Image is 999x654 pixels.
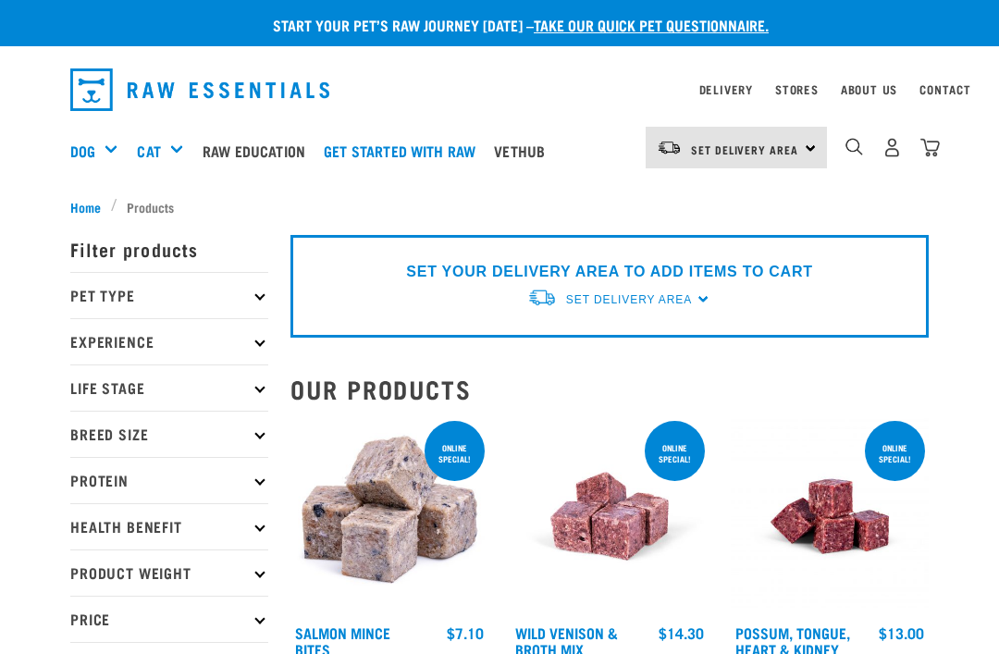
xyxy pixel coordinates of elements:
img: home-icon@2x.png [920,138,940,157]
span: Set Delivery Area [691,146,798,153]
a: Wild Venison & Broth Mix [515,628,618,653]
a: Delivery [699,86,753,93]
div: $14.30 [659,624,704,641]
p: SET YOUR DELIVERY AREA TO ADD ITEMS TO CART [406,261,812,283]
img: 1141 Salmon Mince 01 [290,417,488,615]
a: Vethub [489,114,559,188]
p: Filter products [70,226,268,272]
img: van-moving.png [527,288,557,307]
a: Contact [919,86,971,93]
nav: breadcrumbs [70,197,929,216]
div: $7.10 [447,624,484,641]
p: Protein [70,457,268,503]
h2: Our Products [290,375,929,403]
a: Raw Education [198,114,319,188]
img: van-moving.png [657,140,682,156]
a: Home [70,197,111,216]
img: Possum Tongue Heart Kidney 1682 [731,417,929,615]
p: Life Stage [70,364,268,411]
a: Stores [775,86,819,93]
img: Raw Essentials Logo [70,68,329,111]
span: Home [70,197,101,216]
p: Pet Type [70,272,268,318]
a: Cat [137,140,160,162]
p: Breed Size [70,411,268,457]
p: Health Benefit [70,503,268,549]
img: home-icon-1@2x.png [845,138,863,155]
a: take our quick pet questionnaire. [534,20,769,29]
div: ONLINE SPECIAL! [425,434,485,473]
span: Set Delivery Area [566,293,692,306]
a: Possum, Tongue, Heart & Kidney [735,628,850,653]
a: Get started with Raw [319,114,489,188]
img: user.png [882,138,902,157]
p: Price [70,596,268,642]
nav: dropdown navigation [55,61,943,118]
div: ONLINE SPECIAL! [645,434,705,473]
p: Product Weight [70,549,268,596]
a: Salmon Mince Bites [295,628,390,653]
p: Experience [70,318,268,364]
div: ONLINE SPECIAL! [865,434,925,473]
a: Dog [70,140,95,162]
a: About Us [841,86,897,93]
img: Vension and heart [511,417,709,615]
div: $13.00 [879,624,924,641]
